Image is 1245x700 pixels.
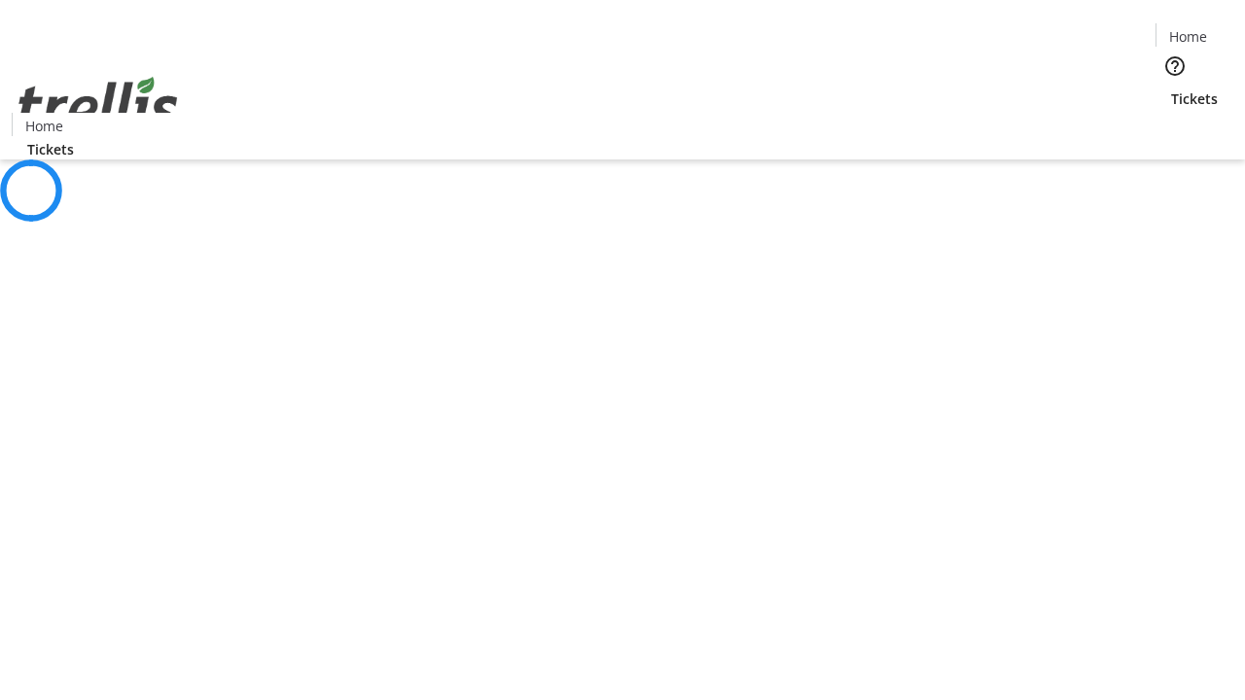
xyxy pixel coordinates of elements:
a: Tickets [1156,88,1233,109]
span: Home [1169,26,1207,47]
a: Home [1156,26,1219,47]
span: Tickets [1171,88,1218,109]
img: Orient E2E Organization sZTEsz5ByT's Logo [12,55,185,153]
button: Help [1156,47,1194,86]
button: Cart [1156,109,1194,148]
span: Tickets [27,139,74,159]
a: Tickets [12,139,89,159]
span: Home [25,116,63,136]
a: Home [13,116,75,136]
